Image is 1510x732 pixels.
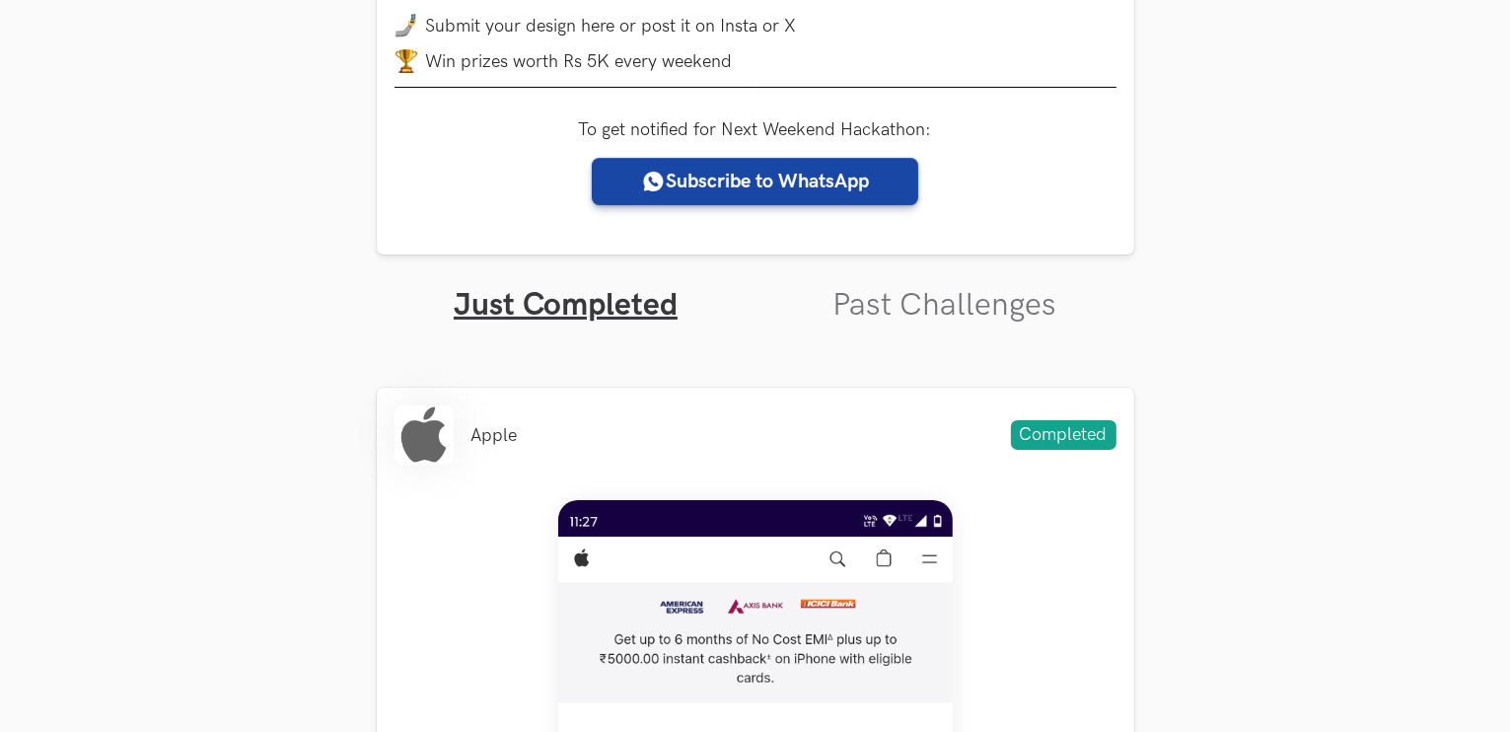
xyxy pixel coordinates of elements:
[395,49,1116,73] li: Win prizes worth Rs 5K every weekend
[377,255,1134,325] ul: Tabs Interface
[832,286,1056,325] a: Past Challenges
[454,286,678,325] a: Just Completed
[1011,420,1116,450] span: Completed
[579,119,932,140] label: To get notified for Next Weekend Hackathon:
[471,425,518,446] li: Apple
[395,49,418,73] img: trophy.png
[592,158,918,205] a: Subscribe to WhatsApp
[426,16,797,37] span: Submit your design here or post it on Insta or X
[395,14,418,37] img: mobile-in-hand.png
